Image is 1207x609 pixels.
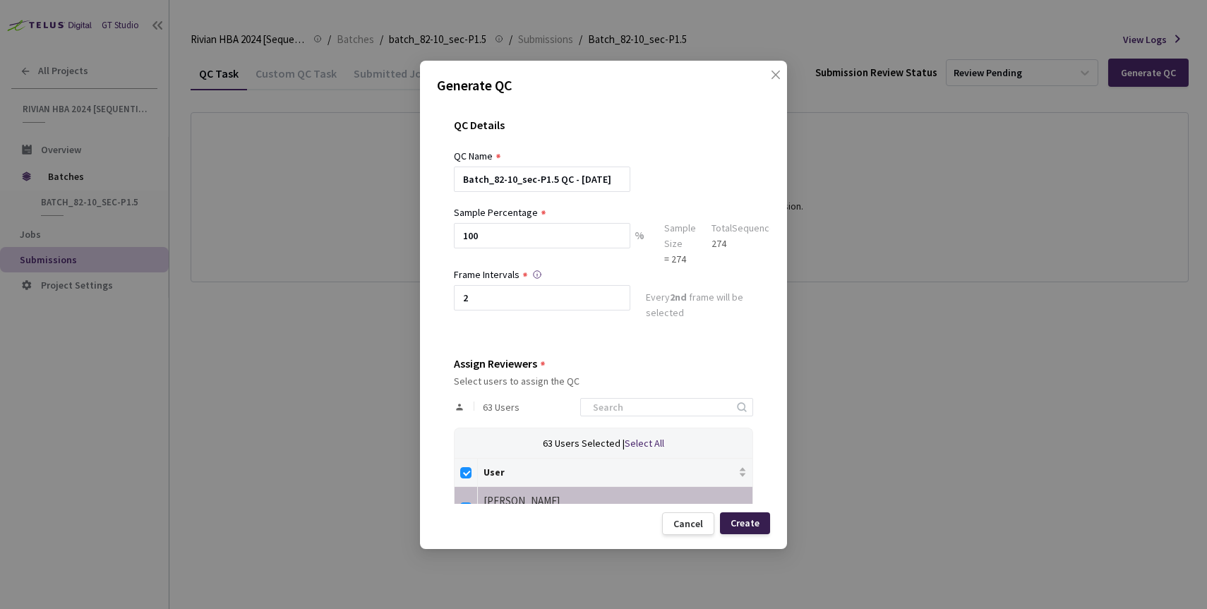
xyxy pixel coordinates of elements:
[711,220,780,236] div: Total Sequences
[454,357,537,370] div: Assign Reviewers
[454,267,520,282] div: Frame Intervals
[543,437,625,450] span: 63 Users Selected |
[584,399,735,416] input: Search
[664,251,696,267] div: = 274
[454,205,538,220] div: Sample Percentage
[478,459,753,487] th: User
[630,223,649,267] div: %
[454,223,630,248] input: e.g. 10
[711,236,780,251] div: 274
[454,148,493,164] div: QC Name
[483,402,520,413] span: 63 Users
[484,466,735,478] span: User
[454,285,630,310] input: Enter frame interval
[670,291,687,303] strong: 2nd
[770,69,781,109] span: close
[484,493,747,509] div: [PERSON_NAME]
[625,437,664,450] span: Select All
[756,69,779,92] button: Close
[437,75,770,96] p: Generate QC
[454,375,753,387] div: Select users to assign the QC
[454,119,753,148] div: QC Details
[646,289,753,323] div: Every frame will be selected
[673,518,703,529] div: Cancel
[664,220,696,251] div: Sample Size
[731,517,759,529] div: Create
